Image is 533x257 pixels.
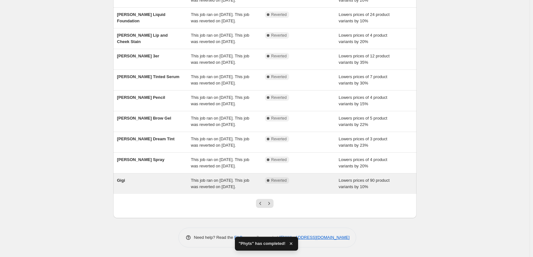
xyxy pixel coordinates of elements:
span: This job ran on [DATE]. This job was reverted on [DATE]. [191,157,249,168]
span: This job ran on [DATE]. This job was reverted on [DATE]. [191,136,249,148]
span: Lowers prices of 4 product variants by 20% [339,33,387,44]
button: Next [265,199,274,208]
span: This job ran on [DATE]. This job was reverted on [DATE]. [191,74,249,85]
span: Lowers prices of 5 product variants by 22% [339,116,387,127]
button: Previous [256,199,265,208]
span: This job ran on [DATE]. This job was reverted on [DATE]. [191,12,249,23]
span: [PERSON_NAME] Brow Gel [117,116,171,121]
span: Need help? Read the [194,235,235,240]
span: Reverted [271,54,287,59]
span: Reverted [271,12,287,17]
span: This job ran on [DATE]. This job was reverted on [DATE]. [191,54,249,65]
nav: Pagination [256,199,274,208]
span: This job ran on [DATE]. This job was reverted on [DATE]. [191,95,249,106]
a: [EMAIL_ADDRESS][DOMAIN_NAME] [279,235,349,240]
span: [PERSON_NAME] 3er [117,54,159,58]
span: [PERSON_NAME] Spray [117,157,165,162]
span: "Phyts" has completed! [239,240,286,247]
span: Reverted [271,157,287,162]
span: or email support at [243,235,279,240]
span: Reverted [271,33,287,38]
span: Lowers prices of 4 product variants by 15% [339,95,387,106]
span: This job ran on [DATE]. This job was reverted on [DATE]. [191,178,249,189]
span: [PERSON_NAME] Tinted Serum [117,74,180,79]
span: Lowers prices of 90 product variants by 10% [339,178,390,189]
span: This job ran on [DATE]. This job was reverted on [DATE]. [191,33,249,44]
span: Reverted [271,178,287,183]
span: This job ran on [DATE]. This job was reverted on [DATE]. [191,116,249,127]
span: Lowers prices of 12 product variants by 35% [339,54,390,65]
span: [PERSON_NAME] Dream Tint [117,136,175,141]
span: [PERSON_NAME] Pencil [117,95,165,100]
span: Reverted [271,116,287,121]
span: [PERSON_NAME] Lip and Cheek Stain [117,33,168,44]
span: Gigi [117,178,125,183]
a: FAQ [234,235,243,240]
span: Reverted [271,136,287,142]
span: Reverted [271,95,287,100]
span: Reverted [271,74,287,79]
span: Lowers prices of 3 product variants by 23% [339,136,387,148]
span: Lowers prices of 7 product variants by 30% [339,74,387,85]
span: Lowers prices of 4 product variants by 20% [339,157,387,168]
span: Lowers prices of 24 product variants by 10% [339,12,390,23]
span: [PERSON_NAME] Liquid Foundation [117,12,166,23]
